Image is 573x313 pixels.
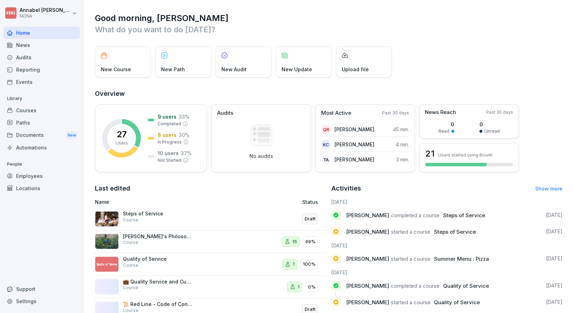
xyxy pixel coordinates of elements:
[20,7,71,13] p: Annabel [PERSON_NAME]
[331,242,563,249] h6: [DATE]
[179,113,189,120] p: 33 %
[66,131,78,139] div: New
[123,217,138,223] p: Course
[221,66,247,73] p: New Audit
[117,130,127,139] p: 27
[95,276,326,299] a: 💼 Quality Service and Customer InteractionCourse10%
[434,255,489,262] span: Summer Menu : Pizza
[346,282,389,289] span: [PERSON_NAME]
[346,228,389,235] span: [PERSON_NAME]
[396,141,409,148] p: 4 min.
[4,170,80,182] a: Employees
[4,93,80,104] p: Library
[4,27,80,39] a: Home
[158,121,181,127] p: Completed
[342,66,369,73] p: Upload file
[546,255,562,262] p: [DATE]
[391,299,430,306] span: started a course
[95,24,562,35] p: What do you want to do [DATE]?
[305,306,316,313] p: Draft
[4,64,80,76] a: Reporting
[95,208,326,231] a: Steps of ServiceCourseDraft
[4,116,80,129] a: Paths
[161,66,185,73] p: New Path
[123,301,193,307] p: 📜 Red Line - Code of Conduct
[334,141,374,148] p: [PERSON_NAME]
[302,198,318,206] p: Status
[123,285,138,291] p: Course
[95,211,119,227] img: vd9hf8v6tixg1rgmgu18qv0n.png
[158,131,177,139] p: 8 users
[346,299,389,306] span: [PERSON_NAME]
[382,110,409,116] p: Past 30 days
[4,141,80,154] div: Automations
[4,76,80,88] a: Events
[443,282,489,289] span: Quality of Service
[439,128,449,134] p: Read
[321,109,351,117] p: Most Active
[101,66,131,73] p: New Course
[293,261,295,268] p: 1
[546,299,562,306] p: [DATE]
[95,13,562,24] h1: Good morning, [PERSON_NAME]
[4,39,80,51] a: News
[249,153,273,159] p: No audits
[391,255,430,262] span: started a course
[123,211,193,217] p: Steps of Service
[292,238,297,245] p: 15
[331,269,563,276] h6: [DATE]
[282,66,312,73] p: New Update
[391,282,440,289] span: completed a course
[158,149,179,157] p: 10 users
[95,257,119,272] img: ep21c2igrbh2xhwygamc4fgx.png
[4,129,80,142] a: DocumentsNew
[116,140,128,146] p: Users
[181,149,192,157] p: 37 %
[308,284,316,291] p: 0%
[4,159,80,170] p: People
[4,295,80,307] a: Settings
[95,89,562,99] h2: Overview
[298,284,299,291] p: 1
[546,228,562,235] p: [DATE]
[95,234,119,249] img: cktznsg10ahe3ln2ptfp89y3.png
[4,104,80,116] a: Courses
[393,126,409,133] p: 45 min.
[396,156,409,163] p: 3 min.
[434,228,476,235] span: Steps of Service
[4,129,80,142] div: Documents
[20,14,71,19] p: NONA
[434,299,480,306] span: Quality of Service
[179,131,189,139] p: 30 %
[158,139,182,145] p: In Progress
[443,212,485,219] span: Steps of Service
[321,155,331,165] div: TA
[391,228,430,235] span: started a course
[425,148,435,160] h3: 21
[425,108,456,116] p: News Reach
[546,282,562,289] p: [DATE]
[123,233,193,240] p: [PERSON_NAME]'s Philosophy and Mission
[331,184,361,193] h2: Activities
[123,279,193,285] p: 💼 Quality Service and Customer Interaction
[486,109,513,115] p: Past 30 days
[158,157,181,164] p: Not Started
[4,182,80,194] div: Locations
[4,283,80,295] div: Support
[535,186,562,192] a: Show more
[95,231,326,253] a: [PERSON_NAME]'s Philosophy and MissionCourse1569%
[439,121,454,128] p: 0
[95,184,326,193] h2: Last edited
[331,198,563,206] h6: [DATE]
[303,261,316,268] p: 100%
[346,212,389,219] span: [PERSON_NAME]
[95,198,238,206] p: Name
[123,256,193,262] p: Quality of Service
[305,215,316,222] p: Draft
